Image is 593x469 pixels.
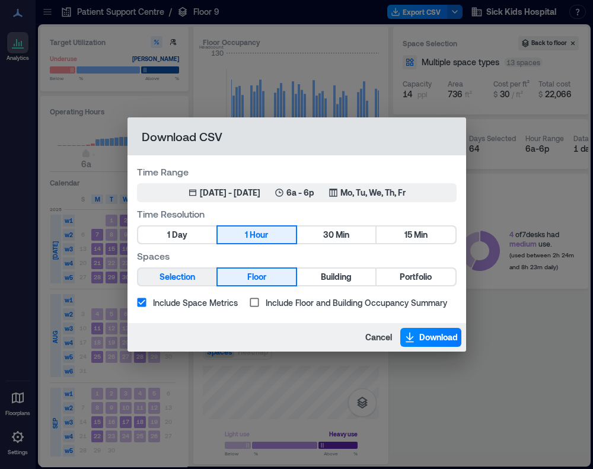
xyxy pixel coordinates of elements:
[200,187,260,199] div: [DATE] - [DATE]
[404,228,412,243] span: 15
[167,228,170,243] span: 1
[323,228,334,243] span: 30
[247,270,266,285] span: Floor
[414,228,428,243] span: Min
[377,226,455,243] button: 15 Min
[286,187,314,199] p: 6a - 6p
[172,228,187,243] span: Day
[160,270,195,285] span: Selection
[321,270,352,285] span: Building
[218,269,296,285] button: Floor
[400,270,432,285] span: Portfolio
[362,328,396,347] button: Cancel
[336,228,349,243] span: Min
[245,228,248,243] span: 1
[218,226,296,243] button: 1 Hour
[137,165,457,178] label: Time Range
[340,187,406,199] p: Mo, Tu, We, Th, Fr
[377,269,455,285] button: Portfolio
[400,328,461,347] button: Download
[297,269,375,285] button: Building
[266,296,447,309] span: Include Floor and Building Occupancy Summary
[153,296,238,309] span: Include Space Metrics
[365,331,392,343] span: Cancel
[297,226,375,243] button: 30 Min
[250,228,268,243] span: Hour
[419,331,458,343] span: Download
[137,249,457,263] label: Spaces
[137,207,457,221] label: Time Resolution
[138,269,216,285] button: Selection
[127,117,466,155] h2: Download CSV
[137,183,457,202] button: [DATE] - [DATE]6a - 6pMo, Tu, We, Th, Fr
[138,226,216,243] button: 1 Day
